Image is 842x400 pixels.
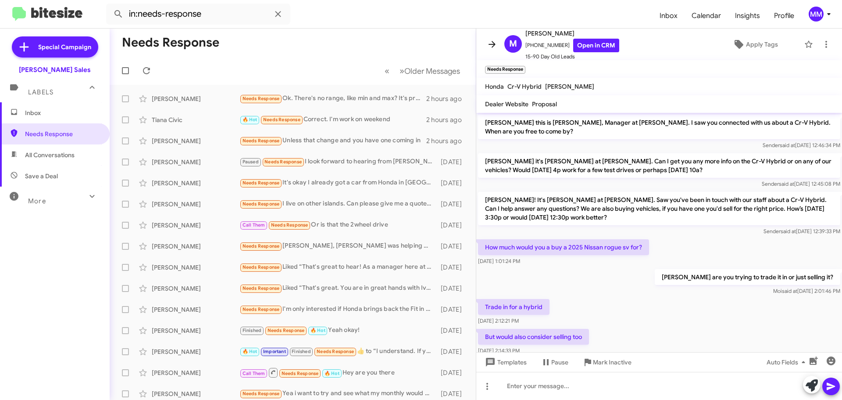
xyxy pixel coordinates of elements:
[38,43,91,51] span: Special Campaign
[25,130,100,138] span: Needs Response
[263,117,300,123] span: Needs Response
[122,36,219,50] h1: Needs Response
[385,65,389,76] span: «
[773,288,840,294] span: Moi [DATE] 2:01:46 PM
[25,172,58,180] span: Save a Deal
[436,368,469,377] div: [DATE]
[746,36,778,52] span: Apply Tags
[655,269,840,285] p: [PERSON_NAME] are you trying to trade it in or just selling it?
[264,159,302,165] span: Needs Response
[767,3,801,29] a: Profile
[509,37,517,51] span: M
[728,3,767,29] a: Insights
[243,328,262,333] span: Finished
[310,328,325,333] span: 🔥 Hot
[152,179,239,187] div: [PERSON_NAME]
[152,305,239,314] div: [PERSON_NAME]
[243,285,280,291] span: Needs Response
[28,197,46,205] span: More
[436,347,469,356] div: [DATE]
[239,325,436,335] div: Yeah okay!
[507,83,542,90] span: Cr-V Hybrid
[239,94,426,104] div: Ok. There's no range, like min and max? It's pretty much a brand new car. Not sure when I come in...
[239,283,436,293] div: Liked “That's great. You are in great hands with Iven”
[239,389,436,399] div: Yea i want to try and see what my monthly would be
[575,354,639,370] button: Mark Inactive
[239,136,426,146] div: Unless that change and you have one coming in
[239,220,436,230] div: Or is that the 2wheel drive
[28,88,54,96] span: Labels
[476,354,534,370] button: Templates
[404,66,460,76] span: Older Messages
[152,115,239,124] div: Tiana Civic
[534,354,575,370] button: Pause
[25,151,75,159] span: All Conversations
[436,326,469,335] div: [DATE]
[525,52,619,61] span: 15-90 Day Old Leads
[380,62,465,80] nav: Page navigation example
[426,94,469,103] div: 2 hours ago
[478,347,520,354] span: [DATE] 2:14:33 PM
[152,389,239,398] div: [PERSON_NAME]
[653,3,685,29] a: Inbox
[239,157,436,167] div: I look forward to hearing from [PERSON_NAME]
[767,354,809,370] span: Auto Fields
[239,304,436,314] div: I'm only interested if Honda brings back the Fit in [DATE]. Otherwise we are satisfied with our 2...
[436,179,469,187] div: [DATE]
[152,137,239,145] div: [PERSON_NAME]
[485,66,525,74] small: Needs Response
[25,108,100,117] span: Inbox
[762,180,840,187] span: Sender [DATE] 12:45:08 PM
[19,65,91,74] div: [PERSON_NAME] Sales
[436,200,469,209] div: [DATE]
[763,142,840,148] span: Sender [DATE] 12:46:34 PM
[685,3,728,29] a: Calendar
[243,96,280,101] span: Needs Response
[243,243,280,249] span: Needs Response
[243,264,280,270] span: Needs Response
[243,371,265,376] span: Call Them
[436,305,469,314] div: [DATE]
[485,100,528,108] span: Dealer Website
[239,346,436,357] div: ​👍​ to “ I understand. If you change your mind or have any questions in the future, feel free to ...
[243,180,280,186] span: Needs Response
[525,39,619,52] span: [PHONE_NUMBER]
[243,349,257,354] span: 🔥 Hot
[282,371,319,376] span: Needs Response
[152,221,239,230] div: [PERSON_NAME]
[436,389,469,398] div: [DATE]
[400,65,404,76] span: »
[152,263,239,272] div: [PERSON_NAME]
[525,28,619,39] span: [PERSON_NAME]
[263,349,286,354] span: Important
[268,328,305,333] span: Needs Response
[243,201,280,207] span: Needs Response
[379,62,395,80] button: Previous
[801,7,832,22] button: MM
[426,115,469,124] div: 2 hours ago
[782,288,797,294] span: said at
[426,137,469,145] div: 2 hours ago
[436,242,469,251] div: [DATE]
[152,200,239,209] div: [PERSON_NAME]
[243,391,280,396] span: Needs Response
[239,241,436,251] div: [PERSON_NAME], [PERSON_NAME] was helping me with the car. Last I checked he was seeing when the C...
[243,222,265,228] span: Call Them
[478,317,519,324] span: [DATE] 2:12:21 PM
[152,347,239,356] div: [PERSON_NAME]
[478,258,520,264] span: [DATE] 1:01:24 PM
[436,158,469,166] div: [DATE]
[436,263,469,272] div: [DATE]
[243,159,259,165] span: Paused
[394,62,465,80] button: Next
[317,349,354,354] span: Needs Response
[551,354,568,370] span: Pause
[239,367,436,378] div: Hey are you there
[243,117,257,123] span: 🔥 Hot
[239,115,426,125] div: Correct. I'm work on weekend
[809,7,824,22] div: MM
[152,94,239,103] div: [PERSON_NAME]
[243,138,280,144] span: Needs Response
